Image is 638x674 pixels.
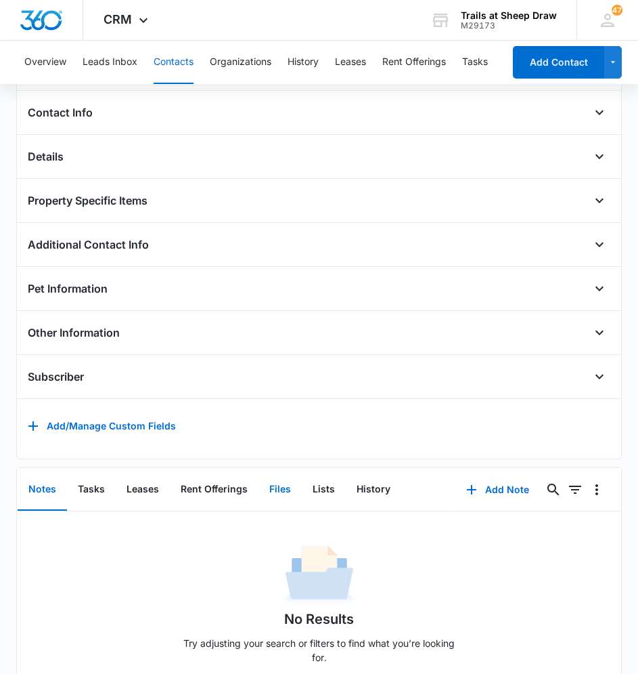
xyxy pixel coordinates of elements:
button: Open [589,278,610,299]
button: Leases [116,469,170,511]
span: CRM [104,12,132,26]
button: Open [589,102,610,123]
button: Open [589,234,610,255]
span: 47 [612,5,622,16]
button: Overflow Menu [586,479,608,501]
button: Lists [302,469,346,511]
button: Tasks [67,469,116,511]
button: Open [589,190,610,211]
button: Add Contact [513,46,604,79]
h4: Details [28,148,64,165]
h4: Subscriber [28,368,84,385]
h4: Property Specific Items [28,192,147,209]
div: account id [461,21,557,30]
div: account name [461,10,557,21]
button: Rent Offerings [170,469,258,511]
button: Tasks [462,41,488,84]
img: No Data [286,541,353,609]
button: Files [258,469,302,511]
button: Organizations [210,41,271,84]
button: Contacts [154,41,193,84]
button: Leases [335,41,366,84]
button: Filters [564,479,586,501]
div: notifications count [612,5,622,16]
button: History [288,41,319,84]
button: Open [589,146,610,167]
button: Rent Offerings [382,41,446,84]
h4: Pet Information [28,280,108,297]
p: Try adjusting your search or filters to find what you’re looking for. [177,636,461,665]
button: Leads Inbox [83,41,137,84]
button: Notes [18,469,67,511]
h4: Contact Info [28,104,93,121]
button: Open [589,322,610,343]
h4: Other Information [28,324,120,341]
h1: No Results [284,609,354,629]
button: Search... [543,479,564,501]
button: Add/Manage Custom Fields [28,410,176,442]
button: Open [589,366,610,387]
button: Overview [24,41,66,84]
a: Add/Manage Custom Fields [28,425,176,436]
button: History [346,469,401,511]
button: Add Note [453,473,543,506]
h4: Additional Contact Info [28,236,149,253]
